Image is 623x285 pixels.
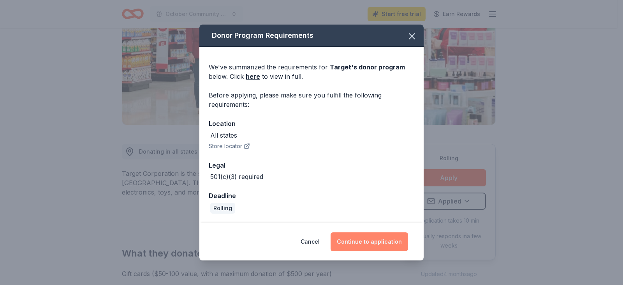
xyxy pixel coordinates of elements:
[210,131,237,140] div: All states
[301,232,320,251] button: Cancel
[209,160,414,170] div: Legal
[330,63,405,71] span: Target 's donor program
[199,25,424,47] div: Donor Program Requirements
[209,191,414,201] div: Deadline
[209,119,414,129] div: Location
[209,142,250,151] button: Store locator
[210,172,263,181] div: 501(c)(3) required
[209,62,414,81] div: We've summarized the requirements for below. Click to view in full.
[246,72,260,81] a: here
[209,90,414,109] div: Before applying, please make sure you fulfill the following requirements:
[210,203,235,214] div: Rolling
[331,232,408,251] button: Continue to application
